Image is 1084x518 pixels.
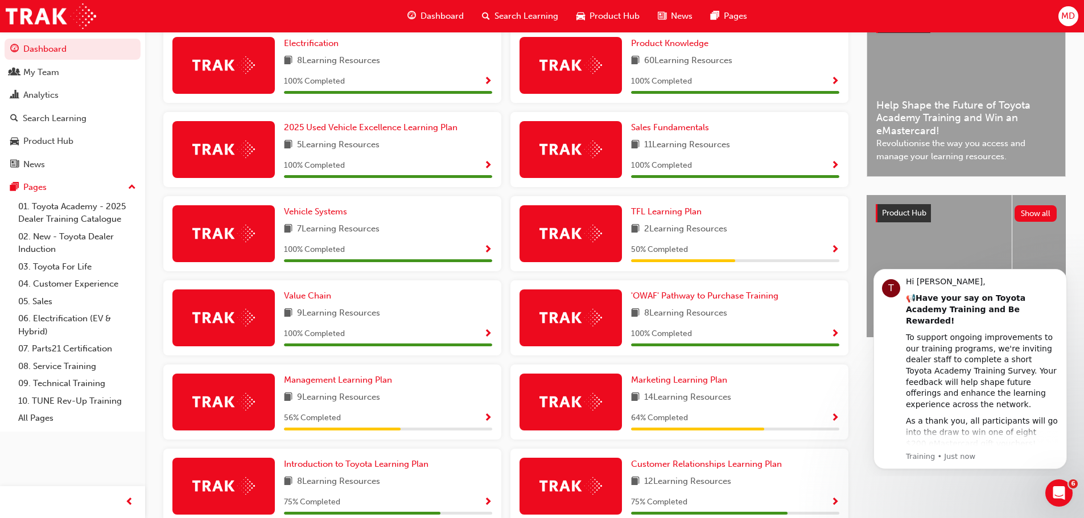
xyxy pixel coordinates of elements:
div: Pages [23,181,47,194]
span: 100 % Completed [631,159,692,172]
span: Introduction to Toyota Learning Plan [284,459,428,469]
span: 8 Learning Resources [297,475,380,489]
img: Trak [539,56,602,74]
span: pages-icon [10,183,19,193]
span: MD [1061,10,1075,23]
button: Show Progress [484,411,492,425]
span: 64 % Completed [631,412,688,425]
button: Show all [1015,205,1057,222]
button: Show Progress [484,159,492,173]
span: Pages [724,10,747,23]
span: chart-icon [10,90,19,101]
button: Show Progress [831,411,839,425]
img: Trak [192,225,255,242]
a: 07. Parts21 Certification [14,340,141,358]
span: Search Learning [494,10,558,23]
button: Show Progress [484,243,492,257]
span: 100 % Completed [284,75,345,88]
span: Show Progress [831,498,839,508]
span: Show Progress [484,245,492,255]
span: book-icon [284,475,292,489]
a: All Pages [14,409,141,427]
button: Show Progress [484,327,492,341]
span: guage-icon [407,9,416,23]
a: 2025 Used Vehicle Excellence Learning Plan [284,121,462,134]
span: Show Progress [831,161,839,171]
span: 12 Learning Resources [644,475,731,489]
span: 'OWAF' Pathway to Purchase Training [631,291,778,301]
img: Trak [192,393,255,411]
span: book-icon [284,391,292,405]
span: 75 % Completed [631,496,687,509]
span: 6 [1069,479,1078,488]
img: Trak [539,393,602,411]
span: 14 Learning Resources [644,391,731,405]
a: Value Chain [284,289,336,302]
a: 06. Electrification (EV & Hybrid) [14,310,141,340]
a: Introduction to Toyota Learning Plan [284,458,433,471]
a: Dashboard [5,39,141,60]
span: pages-icon [711,9,719,23]
a: Marketing Learning Plan [631,374,732,387]
a: 10. TUNE Rev-Up Training [14,392,141,410]
span: book-icon [284,222,292,237]
span: 75 % Completed [284,496,340,509]
a: Product Hub [5,131,141,152]
span: book-icon [284,306,292,321]
button: Show Progress [831,327,839,341]
span: Revolutionise the way you access and manage your learning resources. [876,137,1056,163]
span: Marketing Learning Plan [631,375,727,385]
span: Product Hub [882,208,926,218]
span: search-icon [482,9,490,23]
button: Pages [5,177,141,198]
span: book-icon [631,306,640,321]
span: Show Progress [484,161,492,171]
a: search-iconSearch Learning [473,5,567,28]
span: Help Shape the Future of Toyota Academy Training and Win an eMastercard! [876,99,1056,138]
a: car-iconProduct Hub [567,5,649,28]
a: 05. Sales [14,293,141,310]
button: Show Progress [831,495,839,509]
button: Show Progress [831,74,839,89]
span: book-icon [631,138,640,152]
span: 11 Learning Resources [644,138,730,152]
span: book-icon [631,54,640,68]
span: 50 % Completed [631,243,688,256]
span: 7 Learning Resources [297,222,380,237]
a: Customer Relationships Learning Plan [631,458,786,471]
span: TFL Learning Plan [631,206,702,217]
span: 100 % Completed [284,159,345,172]
img: Trak [539,225,602,242]
span: Electrification [284,38,339,48]
span: Show Progress [484,413,492,424]
span: Product Hub [590,10,640,23]
div: Search Learning [23,112,86,125]
a: 02. New - Toyota Dealer Induction [14,228,141,258]
div: My Team [23,66,59,79]
span: people-icon [10,68,19,78]
a: 04. Customer Experience [14,275,141,293]
span: 100 % Completed [284,243,345,256]
span: news-icon [658,9,666,23]
span: Management Learning Plan [284,375,392,385]
img: Trak [539,309,602,326]
a: Product Knowledge [631,37,713,50]
div: Product Hub [23,135,73,148]
span: 8 Learning Resources [297,54,380,68]
button: Show Progress [831,159,839,173]
span: News [671,10,693,23]
span: Vehicle Systems [284,206,347,217]
a: Management Learning Plan [284,374,397,387]
a: Vehicle Systems [284,205,352,218]
a: Analytics [5,85,141,106]
span: book-icon [631,475,640,489]
span: news-icon [10,160,19,170]
a: 08. Service Training [14,358,141,375]
a: pages-iconPages [702,5,756,28]
span: Show Progress [484,77,492,87]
